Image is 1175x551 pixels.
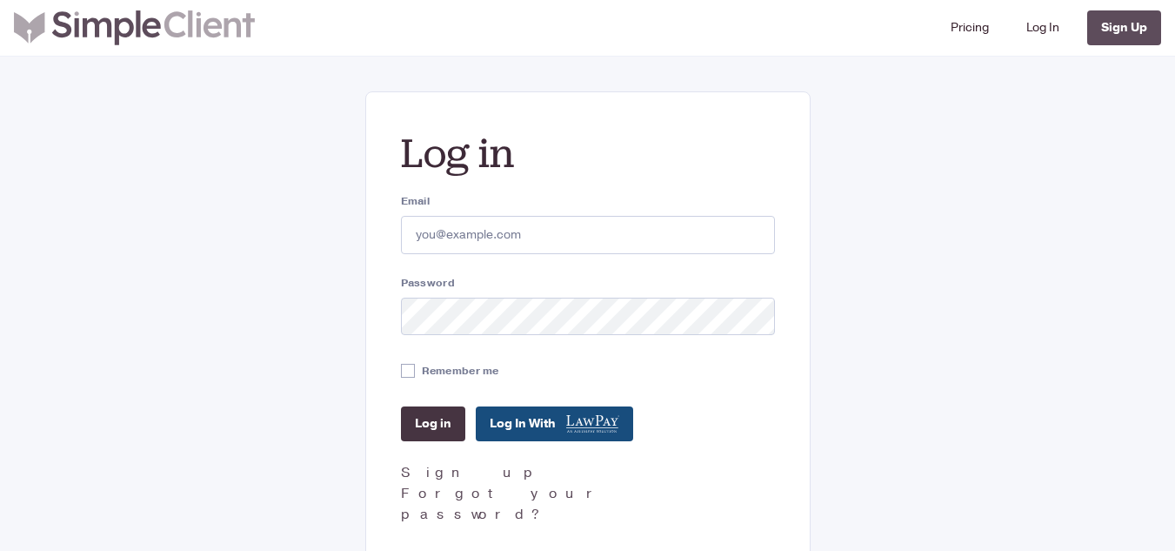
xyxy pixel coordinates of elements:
a: Log In With [476,407,633,441]
a: Log In [1019,7,1066,49]
label: Password [401,275,775,291]
h2: Log in [401,127,775,179]
a: Pricing [944,7,996,49]
label: Email [401,193,775,209]
input: you@example.com [401,216,775,254]
a: Sign Up [1087,10,1161,45]
input: Log in [401,407,465,441]
label: Remember me [422,363,499,379]
a: Sign up [401,463,543,482]
a: Forgot your password? [401,484,606,524]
